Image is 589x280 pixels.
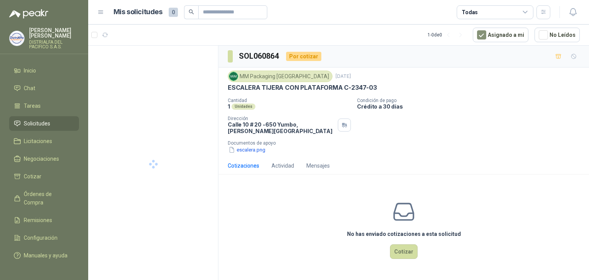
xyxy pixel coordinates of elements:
a: Chat [9,81,79,96]
p: Dirección [228,116,335,121]
p: Calle 10 # 20 -650 Yumbo , [PERSON_NAME][GEOGRAPHIC_DATA] [228,121,335,134]
div: Cotizaciones [228,161,259,170]
h3: No has enviado cotizaciones a esta solicitud [347,230,461,238]
div: Todas [462,8,478,16]
button: Asignado a mi [473,28,528,42]
div: 1 - 0 de 0 [428,29,467,41]
span: Cotizar [24,172,41,181]
p: [PERSON_NAME] [PERSON_NAME] [29,28,79,38]
div: Actividad [271,161,294,170]
div: Mensajes [306,161,330,170]
a: Cotizar [9,169,79,184]
span: Inicio [24,66,36,75]
span: Licitaciones [24,137,52,145]
span: 0 [169,8,178,17]
img: Company Logo [229,72,238,81]
span: Tareas [24,102,41,110]
div: Por cotizar [286,52,321,61]
h1: Mis solicitudes [114,7,163,18]
h3: SOL060864 [239,50,280,62]
a: Tareas [9,99,79,113]
span: Chat [24,84,35,92]
button: Cotizar [390,244,418,259]
button: escalera.png [228,146,266,154]
p: Documentos de apoyo [228,140,586,146]
a: Remisiones [9,213,79,227]
p: [DATE] [336,73,351,80]
span: Remisiones [24,216,52,224]
a: Negociaciones [9,152,79,166]
span: Manuales y ayuda [24,251,67,260]
a: Manuales y ayuda [9,248,79,263]
span: Negociaciones [24,155,59,163]
a: Configuración [9,231,79,245]
span: Solicitudes [24,119,50,128]
div: Unidades [232,104,255,110]
p: Crédito a 30 días [357,103,586,110]
p: 1 [228,103,230,110]
p: Condición de pago [357,98,586,103]
span: search [189,9,194,15]
img: Logo peakr [9,9,48,18]
button: No Leídos [535,28,580,42]
p: DISTRIALFA DEL PACIFICO S.A.S. [29,40,79,49]
p: ESCALERA TIJERA CON PLATAFORMA C-2347-03 [228,84,377,92]
a: Solicitudes [9,116,79,131]
img: Company Logo [10,31,24,46]
a: Inicio [9,63,79,78]
div: MM Packaging [GEOGRAPHIC_DATA] [228,71,332,82]
p: Cantidad [228,98,351,103]
span: Órdenes de Compra [24,190,72,207]
a: Licitaciones [9,134,79,148]
span: Configuración [24,234,58,242]
a: Órdenes de Compra [9,187,79,210]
